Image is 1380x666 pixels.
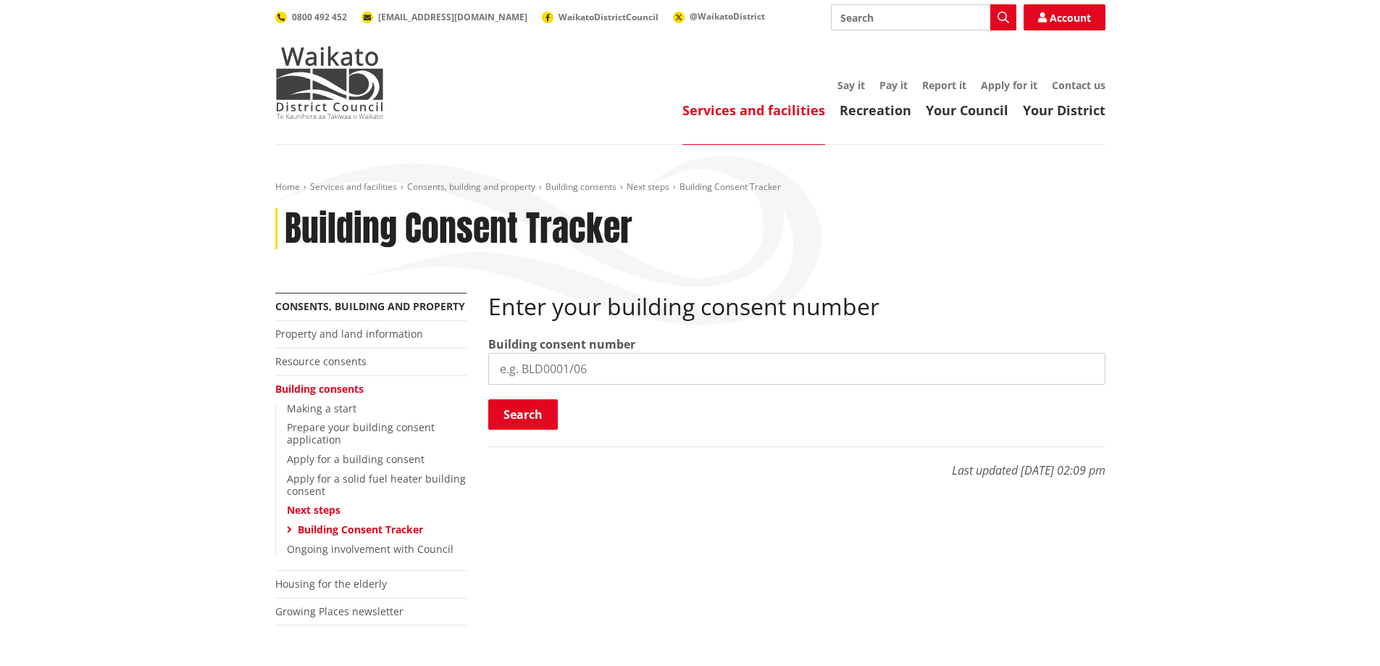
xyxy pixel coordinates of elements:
a: @WaikatoDistrict [673,10,765,22]
input: Search input [831,4,1016,30]
img: Waikato District Council - Te Kaunihera aa Takiwaa o Waikato [275,46,384,119]
span: [EMAIL_ADDRESS][DOMAIN_NAME] [378,11,527,23]
a: Your District [1023,101,1105,119]
a: Services and facilities [310,180,397,193]
a: Growing Places newsletter [275,604,403,618]
input: e.g. BLD0001/06 [488,353,1105,385]
a: Property and land information [275,327,423,341]
nav: breadcrumb [275,181,1105,193]
h2: Enter your building consent number [488,293,1105,320]
a: WaikatoDistrictCouncil [542,11,658,23]
a: Resource consents [275,354,367,368]
a: Next steps [627,180,669,193]
a: Next steps [287,503,340,517]
a: 0800 492 452 [275,11,347,23]
a: Pay it [879,78,908,92]
a: Housing for the elderly [275,577,387,591]
span: @WaikatoDistrict [690,10,765,22]
a: Services and facilities [682,101,825,119]
label: Building consent number [488,336,635,353]
span: 0800 492 452 [292,11,347,23]
a: Home [275,180,300,193]
span: WaikatoDistrictCouncil [559,11,658,23]
a: Your Council [926,101,1008,119]
a: Consents, building and property [275,299,465,313]
a: Ongoing involvement with Council [287,542,453,556]
a: Making a start [287,401,356,415]
a: Building consents [275,382,364,396]
span: Building Consent Tracker [679,180,781,193]
a: Say it [837,78,865,92]
a: Consents, building and property [407,180,535,193]
button: Search [488,399,558,430]
a: Prepare your building consent application [287,420,435,446]
h1: Building Consent Tracker [285,208,632,250]
a: Apply for a building consent [287,452,425,466]
a: Apply for a solid fuel heater building consent​ [287,472,466,498]
a: [EMAIL_ADDRESS][DOMAIN_NAME] [361,11,527,23]
a: Recreation [840,101,911,119]
a: Account [1024,4,1105,30]
a: Report it [922,78,966,92]
a: Apply for it [981,78,1037,92]
p: Last updated [DATE] 02:09 pm [488,446,1105,479]
a: Building Consent Tracker [298,523,423,536]
a: Contact us [1052,78,1105,92]
a: Building consents [545,180,616,193]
